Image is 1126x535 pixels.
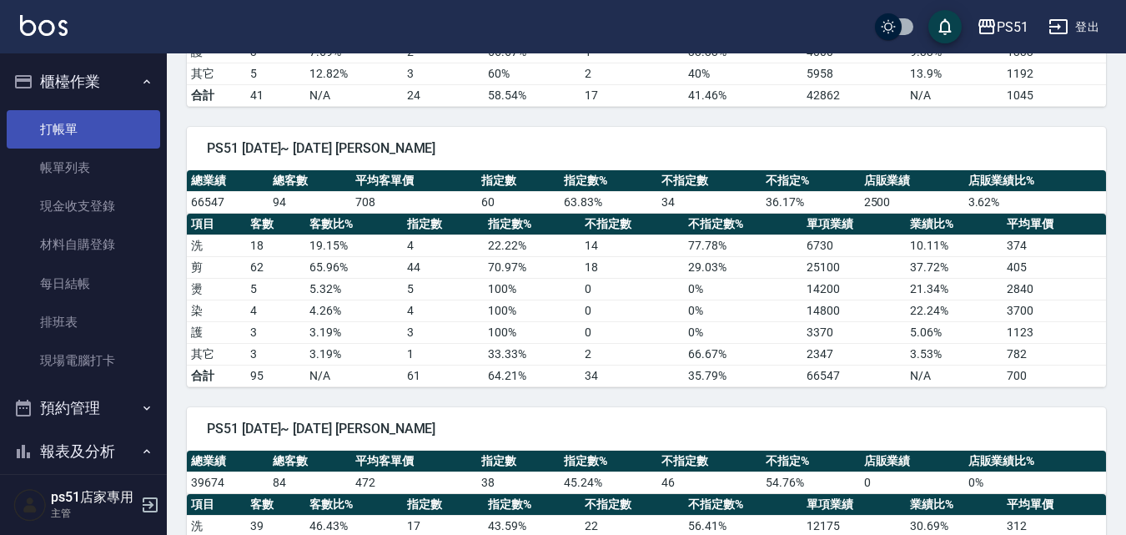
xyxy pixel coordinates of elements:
td: 0 % [684,300,802,321]
td: 782 [1003,343,1106,365]
td: 合計 [187,84,246,106]
td: 0 [860,472,964,493]
td: 39674 [187,472,269,493]
th: 客數 [246,214,305,235]
td: 472 [351,472,477,493]
td: 34 [581,365,684,386]
td: 3 [246,321,305,343]
th: 指定數% [560,170,657,192]
td: 1 [403,343,484,365]
th: 不指定% [762,451,859,472]
td: 25100 [802,256,906,278]
th: 不指定數% [684,214,802,235]
td: 40 % [684,63,802,84]
td: 58.54% [484,84,581,106]
td: 41.46% [684,84,802,106]
th: 指定數 [403,214,484,235]
th: 不指定數 [581,214,684,235]
td: 37.72 % [906,256,1003,278]
td: 29.03 % [684,256,802,278]
td: 60 [477,191,559,213]
td: 5 [246,63,305,84]
th: 單項業績 [802,494,906,516]
th: 店販業績比% [964,170,1106,192]
td: 38 [477,472,559,493]
td: 100 % [484,278,581,300]
td: N/A [906,365,1003,386]
td: 405 [1003,256,1106,278]
td: 94 [269,191,350,213]
td: 3 [403,321,484,343]
td: 70.97 % [484,256,581,278]
td: N/A [906,84,1003,106]
button: 登出 [1042,12,1106,43]
img: Logo [20,15,68,36]
td: 1192 [1003,63,1106,84]
td: 4.26 % [305,300,402,321]
th: 不指定% [762,170,859,192]
td: 2 [581,63,684,84]
button: 櫃檯作業 [7,60,160,103]
td: 0 [581,321,684,343]
td: 44 [403,256,484,278]
td: 65.96 % [305,256,402,278]
td: 洗 [187,235,246,256]
td: 剪 [187,256,246,278]
a: 帳單列表 [7,149,160,187]
td: 燙 [187,278,246,300]
td: 34 [657,191,762,213]
p: 主管 [51,506,136,521]
td: 合計 [187,365,246,386]
td: 2500 [860,191,964,213]
td: 0 % [964,472,1106,493]
table: a dense table [187,451,1106,494]
th: 項目 [187,214,246,235]
td: 0 % [684,278,802,300]
td: 0 % [684,321,802,343]
td: 374 [1003,235,1106,256]
td: 3.19 % [305,343,402,365]
td: N/A [305,365,402,386]
td: 2347 [802,343,906,365]
a: 打帳單 [7,110,160,149]
th: 不指定數% [684,494,802,516]
td: 18 [246,235,305,256]
td: 6730 [802,235,906,256]
th: 項目 [187,494,246,516]
td: 5 [246,278,305,300]
td: 63.83 % [560,191,657,213]
td: 17 [581,84,684,106]
td: 10.11 % [906,235,1003,256]
td: 21.34 % [906,278,1003,300]
td: 4 [403,235,484,256]
td: 5.32 % [305,278,402,300]
button: 報表及分析 [7,430,160,473]
td: 33.33 % [484,343,581,365]
td: 84 [269,472,350,493]
td: 35.79% [684,365,802,386]
td: 61 [403,365,484,386]
a: 現場電腦打卡 [7,341,160,380]
th: 客數比% [305,214,402,235]
td: N/A [305,84,402,106]
button: 預約管理 [7,386,160,430]
th: 店販業績 [860,451,964,472]
td: 36.17 % [762,191,859,213]
td: 3 [403,63,484,84]
td: 5958 [802,63,906,84]
th: 客數 [246,494,305,516]
td: 3.19 % [305,321,402,343]
td: 64.21% [484,365,581,386]
a: 材料自購登錄 [7,225,160,264]
th: 指定數 [477,170,559,192]
td: 0 [581,300,684,321]
td: 3700 [1003,300,1106,321]
td: 護 [187,321,246,343]
td: 18 [581,256,684,278]
td: 54.76 % [762,472,859,493]
td: 66547 [187,191,269,213]
td: 708 [351,191,477,213]
th: 單項業績 [802,214,906,235]
th: 總業績 [187,170,269,192]
td: 其它 [187,343,246,365]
